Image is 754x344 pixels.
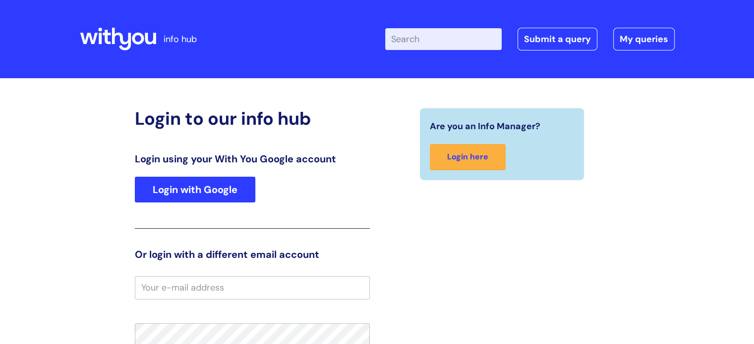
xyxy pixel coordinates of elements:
[613,28,675,50] a: My queries
[135,108,370,129] h2: Login to our info hub
[135,276,370,299] input: Your e-mail address
[135,248,370,260] h3: Or login with a different email account
[135,177,255,202] a: Login with Google
[430,118,540,134] span: Are you an Info Manager?
[164,31,197,47] p: info hub
[385,28,502,50] input: Search
[135,153,370,165] h3: Login using your With You Google account
[518,28,597,50] a: Submit a query
[430,144,506,170] a: Login here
